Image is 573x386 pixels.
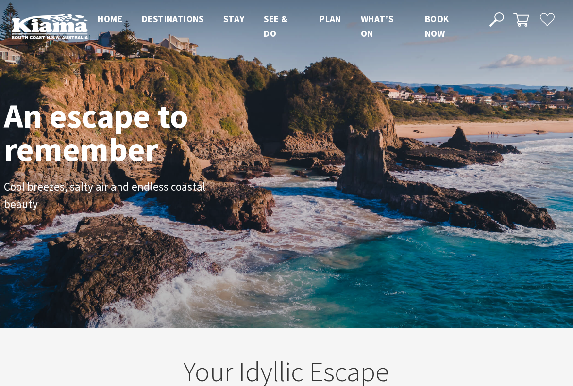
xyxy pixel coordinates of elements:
[320,13,341,25] span: Plan
[425,13,449,39] span: Book now
[98,13,122,25] span: Home
[4,99,271,166] h1: An escape to remember
[142,13,204,25] span: Destinations
[4,178,222,213] p: Cool breezes, salty air and endless coastal beauty
[361,13,393,39] span: What’s On
[12,13,88,39] img: Kiama Logo
[223,13,245,25] span: Stay
[88,12,478,41] nav: Main Menu
[264,13,287,39] span: See & Do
